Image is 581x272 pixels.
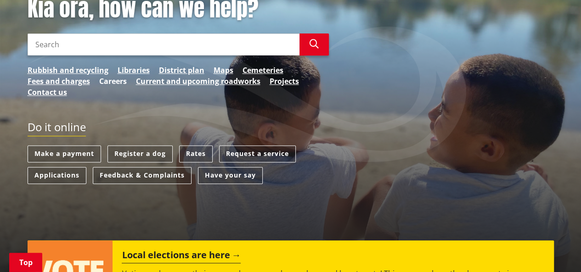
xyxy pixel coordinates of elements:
[28,145,101,162] a: Make a payment
[28,121,86,137] h2: Do it online
[28,87,67,98] a: Contact us
[270,76,299,87] a: Projects
[118,65,150,76] a: Libraries
[219,145,296,162] a: Request a service
[28,167,86,184] a: Applications
[214,65,233,76] a: Maps
[539,233,572,266] iframe: Messenger Launcher
[122,250,241,263] h2: Local elections are here
[198,167,263,184] a: Have your say
[136,76,260,87] a: Current and upcoming roadworks
[243,65,283,76] a: Cemeteries
[28,76,90,87] a: Fees and charges
[159,65,204,76] a: District plan
[28,65,108,76] a: Rubbish and recycling
[28,33,299,56] input: Search input
[107,145,173,162] a: Register a dog
[99,76,127,87] a: Careers
[93,167,192,184] a: Feedback & Complaints
[179,145,213,162] a: Rates
[9,253,42,272] a: Top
